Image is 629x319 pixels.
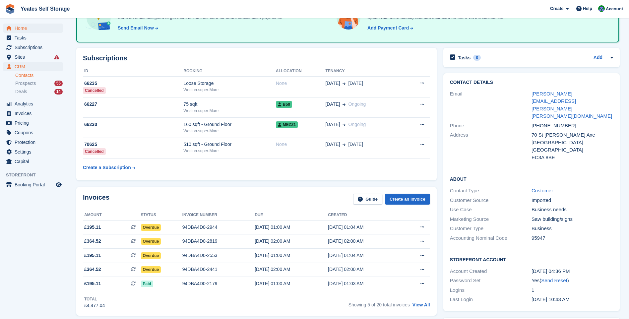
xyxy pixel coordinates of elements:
div: Cancelled [83,87,106,94]
span: Capital [15,157,54,166]
div: 95947 [532,234,613,242]
span: Invoices [15,109,54,118]
th: Invoice number [182,210,255,221]
a: Prospects 55 [15,80,63,87]
div: £4,477.04 [84,302,105,309]
span: £195.11 [84,252,101,259]
span: B50 [276,101,292,108]
th: ID [83,66,183,77]
a: Create a Subscription [83,161,135,174]
span: Overdue [141,238,161,245]
span: Home [15,24,54,33]
div: Weston-super-Mare [183,87,276,93]
span: Deals [15,89,27,95]
a: menu [3,52,63,62]
div: [DATE] 01:00 AM [255,280,328,287]
div: Email [450,90,532,120]
span: Subscriptions [15,43,54,52]
div: EC3A 8BE [532,154,613,161]
span: [DATE] [325,80,340,87]
a: Contacts [15,72,63,79]
a: View All [412,302,430,307]
div: 510 sqft - Ground Floor [183,141,276,148]
div: Accounting Nominal Code [450,234,532,242]
div: 94DBA4D0-2441 [182,266,255,273]
span: CRM [15,62,54,71]
div: Logins [450,287,532,294]
div: 0 [473,55,481,61]
div: 66235 [83,80,183,87]
span: £195.11 [84,224,101,231]
span: Account [606,6,623,12]
a: menu [3,147,63,157]
span: [DATE] [325,101,340,108]
span: Ongoing [348,101,366,107]
span: mezz1 [276,121,298,128]
img: stora-icon-8386f47178a22dfd0bd8f6a31ec36ba5ce8667c1dd55bd0f319d3a0aa187defe.svg [5,4,15,14]
i: Smart entry sync failures have occurred [54,54,59,60]
span: Prospects [15,80,36,87]
div: Yes [532,277,613,285]
div: Password Set [450,277,532,285]
div: Weston-super-Mare [183,108,276,114]
th: Due [255,210,328,221]
div: [GEOGRAPHIC_DATA] [532,146,613,154]
div: Marketing Source [450,216,532,223]
th: Amount [83,210,141,221]
span: Analytics [15,99,54,108]
span: Paid [141,281,153,287]
div: [DATE] 01:04 AM [328,224,401,231]
span: [DATE] [325,141,340,148]
th: Tenancy [325,66,403,77]
div: Contact Type [450,187,532,195]
a: Deals 14 [15,88,63,95]
div: [DATE] 01:00 AM [255,252,328,259]
div: Total [84,296,105,302]
span: ( ) [539,278,569,283]
div: 75 sqft [183,101,276,108]
a: Customer [532,188,553,193]
a: menu [3,128,63,137]
div: None [276,80,326,87]
span: Help [583,5,592,12]
a: menu [3,118,63,128]
a: Preview store [55,181,63,189]
div: Address [450,131,532,161]
a: [PERSON_NAME][EMAIL_ADDRESS][PERSON_NAME][PERSON_NAME][DOMAIN_NAME] [532,91,612,119]
div: 66227 [83,101,183,108]
span: Storefront [6,172,66,178]
h2: Tasks [458,55,471,61]
div: Saw building/signs [532,216,613,223]
span: Overdue [141,266,161,273]
span: [DATE] [325,121,340,128]
div: Loose Storage [183,80,276,87]
h2: Storefront Account [450,256,613,263]
div: Phone [450,122,532,130]
th: Status [141,210,182,221]
div: Business needs [532,206,613,214]
th: Booking [183,66,276,77]
a: menu [3,157,63,166]
a: Add [594,54,602,62]
a: Yeates Self Storage [18,3,73,14]
div: [GEOGRAPHIC_DATA] [532,139,613,147]
div: 94DBA4D0-2819 [182,238,255,245]
img: Joe [598,5,605,12]
div: 160 sqft - Ground Floor [183,121,276,128]
th: Created [328,210,401,221]
div: 94DBA4D0-2179 [182,280,255,287]
a: Guide [353,194,382,205]
time: 2025-03-27 10:43:18 UTC [532,296,570,302]
span: Overdue [141,224,161,231]
span: Ongoing [348,122,366,127]
span: Booking Portal [15,180,54,189]
span: £364.52 [84,238,101,245]
span: Showing 5 of 20 total invoices [348,302,410,307]
h2: Contact Details [450,80,613,85]
div: 1 [532,287,613,294]
div: 14 [54,89,63,95]
div: Customer Type [450,225,532,232]
a: Add Payment Card [365,25,414,32]
h2: Subscriptions [83,54,430,62]
div: Imported [532,197,613,204]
